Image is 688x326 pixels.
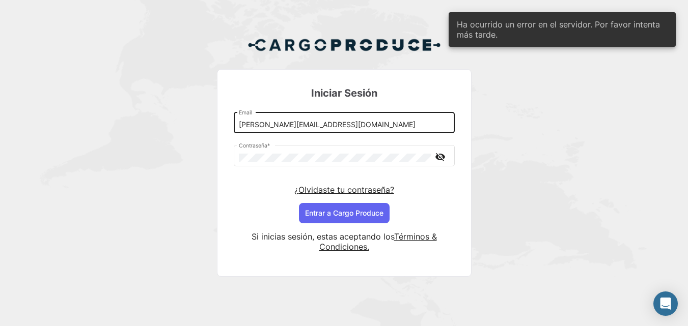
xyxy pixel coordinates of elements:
[294,185,394,195] a: ¿Olvidaste tu contraseña?
[247,33,441,57] img: Cargo Produce Logo
[653,291,678,316] div: Abrir Intercom Messenger
[299,203,390,223] button: Entrar a Cargo Produce
[252,231,394,242] span: Si inicias sesión, estas aceptando los
[239,121,449,129] input: Email
[457,19,668,40] span: Ha ocurrido un error en el servidor. Por favor intenta más tarde.
[234,86,455,100] h3: Iniciar Sesión
[434,151,447,163] mat-icon: visibility_off
[319,231,437,252] a: Términos & Condiciones.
